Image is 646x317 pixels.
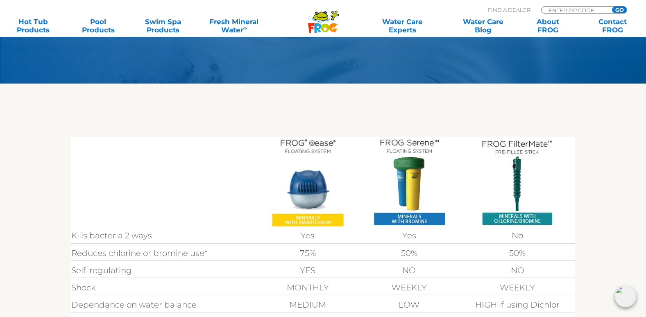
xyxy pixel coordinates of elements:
td: Self-regulating [71,264,257,277]
a: Hot TubProducts [8,18,59,34]
a: Water CareExperts [362,18,444,34]
td: Reduces chlorine or bromine use* [71,247,257,260]
td: No [460,229,575,242]
td: 50% [460,247,575,260]
td: 75% [257,247,358,260]
img: openIcon [615,286,636,307]
input: Zip Code Form [548,7,603,14]
td: 50% [358,247,460,260]
p: Find A Dealer [488,6,530,14]
td: Dependance on water balance [71,298,257,311]
a: Fresh MineralWater∞ [202,18,265,34]
td: Yes [358,229,460,242]
td: YES [257,264,358,277]
td: WEEKLY [358,281,460,294]
td: LOW [358,298,460,311]
a: Swim SpaProducts [138,18,188,34]
td: MONTHLY [257,281,358,294]
td: NO [460,264,575,277]
input: GO [612,7,627,13]
a: ContactFROG [587,18,638,34]
td: MEDIUM [257,298,358,311]
td: Kills bacteria 2 ways [71,229,257,242]
td: Shock [71,281,257,294]
td: Yes [257,229,358,242]
sup: ∞ [243,25,247,31]
td: HIGH if using Dichlor [460,298,575,311]
td: WEEKLY [460,281,575,294]
a: Water CareBlog [458,18,508,34]
td: NO [358,264,460,277]
a: AboutFROG [523,18,573,34]
a: PoolProducts [73,18,123,34]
